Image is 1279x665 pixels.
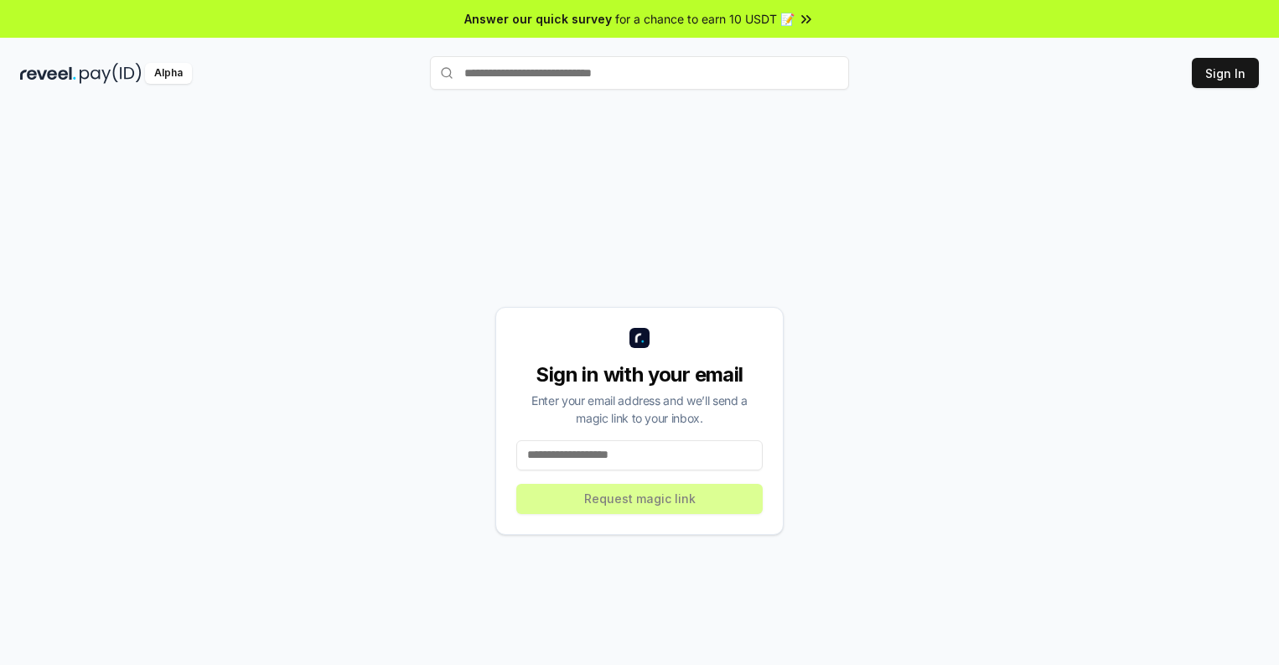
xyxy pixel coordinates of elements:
[1192,58,1259,88] button: Sign In
[80,63,142,84] img: pay_id
[516,361,763,388] div: Sign in with your email
[20,63,76,84] img: reveel_dark
[615,10,795,28] span: for a chance to earn 10 USDT 📝
[464,10,612,28] span: Answer our quick survey
[516,392,763,427] div: Enter your email address and we’ll send a magic link to your inbox.
[629,328,650,348] img: logo_small
[145,63,192,84] div: Alpha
